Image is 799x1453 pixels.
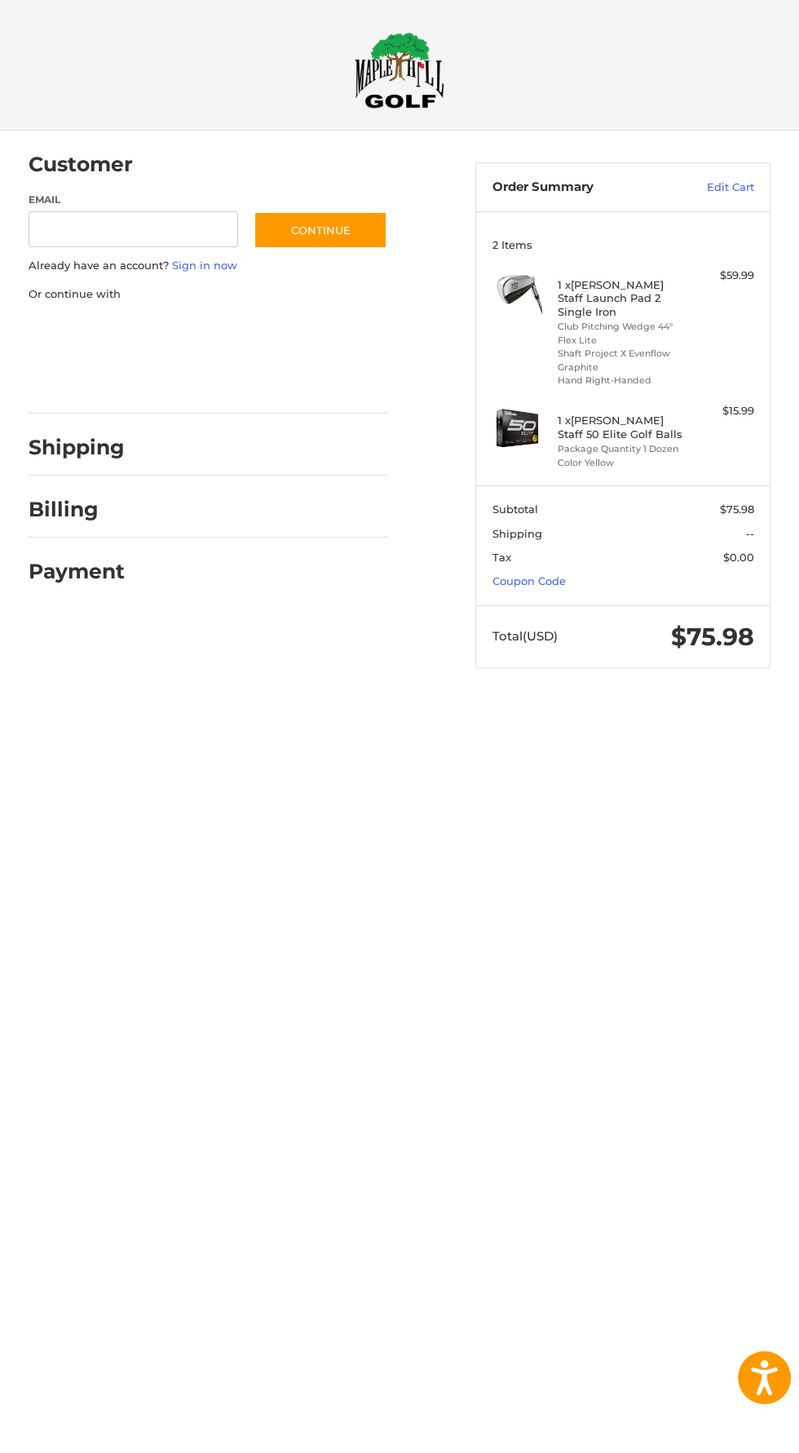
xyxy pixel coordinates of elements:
iframe: PayPal-paylater [161,318,284,348]
span: Shipping [492,527,542,540]
h2: Payment [29,559,125,584]
iframe: PayPal-paypal [23,318,145,348]
label: Email [29,193,238,207]
span: -- [746,527,754,540]
span: Tax [492,551,511,564]
div: $59.99 [689,268,754,284]
a: Edit Cart [671,179,754,196]
p: Or continue with [29,286,388,303]
div: $15.99 [689,403,754,419]
li: Hand Right-Handed [558,374,685,388]
h4: 1 x [PERSON_NAME] Staff Launch Pad 2 Single Iron [558,278,685,318]
span: $75.98 [671,622,754,652]
li: Shaft Project X Evenflow Graphite [558,347,685,374]
li: Flex Lite [558,334,685,348]
h2: Billing [29,497,124,522]
p: Already have an account? [29,258,388,274]
button: Continue [254,211,387,249]
h2: Customer [29,152,133,177]
h3: 2 Items [492,238,754,251]
h3: Order Summary [492,179,671,196]
img: Maple Hill Golf [355,32,444,109]
a: Sign in now [172,259,237,272]
iframe: PayPal-venmo [23,368,145,397]
span: Total (USD) [492,628,558,644]
li: Color Yellow [558,456,685,470]
li: Package Quantity 1 Dozen [558,442,685,456]
a: Coupon Code [492,574,566,587]
span: $75.98 [720,503,754,516]
span: Subtotal [492,503,538,516]
h2: Shipping [29,435,125,460]
span: $0.00 [723,551,754,564]
h4: 1 x [PERSON_NAME] Staff 50 Elite Golf Balls [558,414,685,441]
li: Club Pitching Wedge 44° [558,320,685,334]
